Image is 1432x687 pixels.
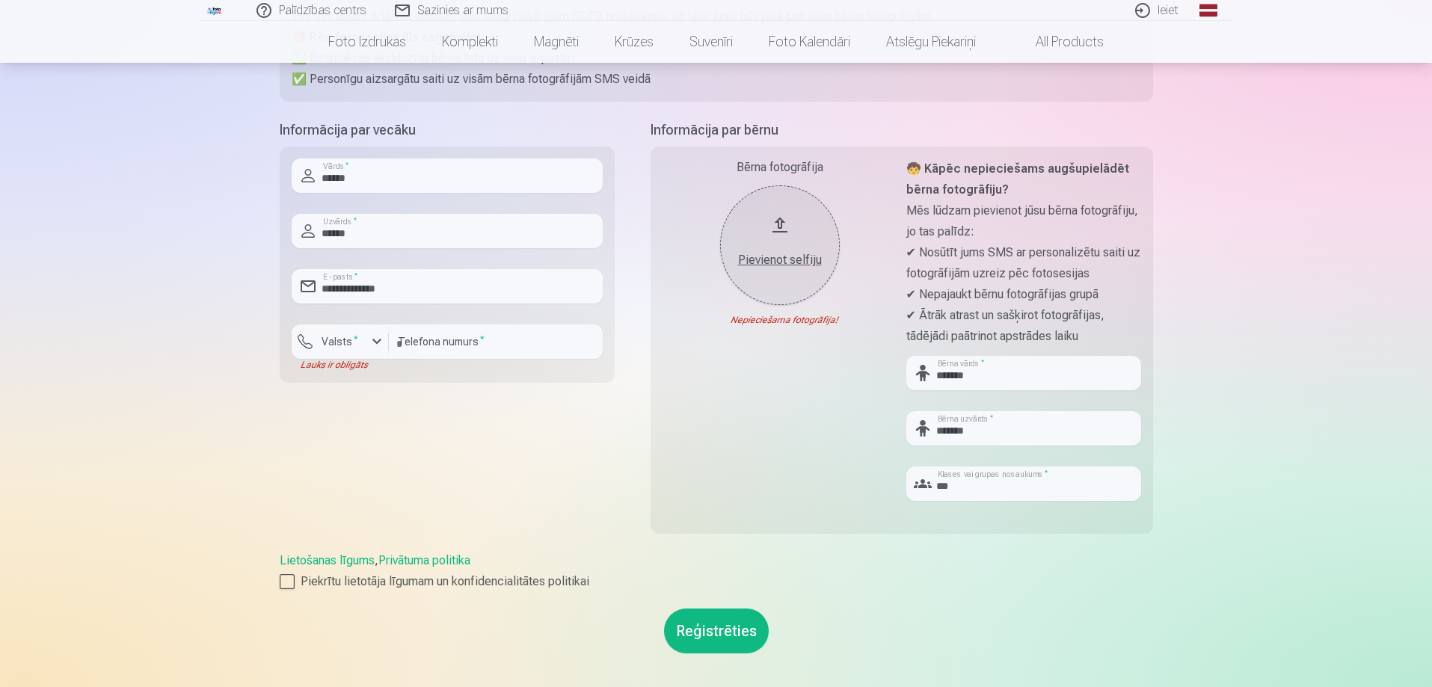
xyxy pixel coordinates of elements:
[906,242,1141,284] p: ✔ Nosūtīt jums SMS ar personalizētu saiti uz fotogrāfijām uzreiz pēc fotosesijas
[664,609,769,653] button: Reģistrēties
[735,251,825,269] div: Pievienot selfiju
[720,185,840,305] button: Pievienot selfiju
[310,21,424,63] a: Foto izdrukas
[906,284,1141,305] p: ✔ Nepajaukt bērnu fotogrāfijas grupā
[597,21,672,63] a: Krūzes
[651,120,1153,141] h5: Informācija par bērnu
[868,21,994,63] a: Atslēgu piekariņi
[316,334,364,349] label: Valsts
[280,120,615,141] h5: Informācija par vecāku
[906,161,1129,197] strong: 🧒 Kāpēc nepieciešams augšupielādēt bērna fotogrāfiju?
[280,573,1153,591] label: Piekrītu lietotāja līgumam un konfidencialitātes politikai
[424,21,516,63] a: Komplekti
[292,69,1141,90] p: ✅ Personīgu aizsargātu saiti uz visām bērna fotogrāfijām SMS veidā
[751,21,868,63] a: Foto kalendāri
[906,305,1141,347] p: ✔ Ātrāk atrast un sašķirot fotogrāfijas, tādējādi paātrinot apstrādes laiku
[206,6,223,15] img: /fa1
[378,553,470,567] a: Privātuma politika
[672,21,751,63] a: Suvenīri
[994,21,1122,63] a: All products
[516,21,597,63] a: Magnēti
[663,158,897,176] div: Bērna fotogrāfija
[280,553,375,567] a: Lietošanas līgums
[280,552,1153,591] div: ,
[906,200,1141,242] p: Mēs lūdzam pievienot jūsu bērna fotogrāfiju, jo tas palīdz:
[663,314,897,326] div: Nepieciešama fotogrāfija!
[292,324,389,359] button: Valsts*
[292,359,389,371] div: Lauks ir obligāts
